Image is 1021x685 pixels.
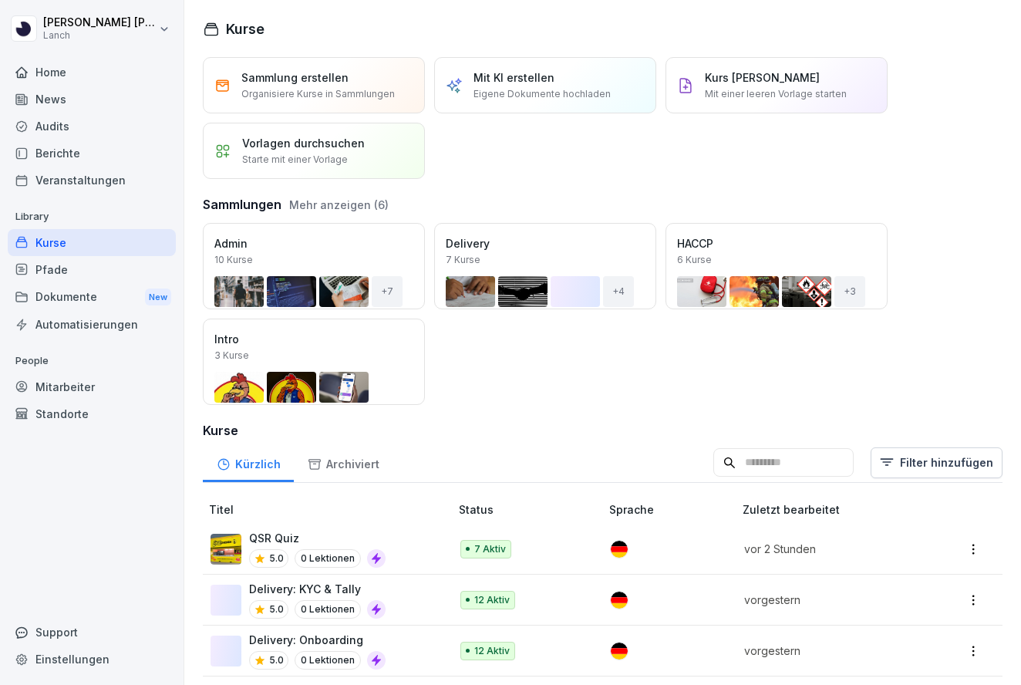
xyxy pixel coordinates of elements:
[744,592,917,608] p: vorgestern
[226,19,265,39] h1: Kurse
[295,549,361,568] p: 0 Lektionen
[203,195,281,214] h3: Sammlungen
[677,253,712,267] p: 6 Kurse
[269,653,284,667] p: 5.0
[474,542,506,556] p: 7 Aktiv
[705,69,820,86] p: Kurs [PERSON_NAME]
[609,501,736,518] p: Sprache
[295,651,361,670] p: 0 Lektionen
[203,319,425,405] a: Intro3 Kurse
[705,87,847,101] p: Mit einer leeren Vorlage starten
[834,276,865,307] div: + 3
[8,204,176,229] p: Library
[744,541,917,557] p: vor 2 Stunden
[214,349,249,363] p: 3 Kurse
[8,229,176,256] a: Kurse
[446,235,645,251] p: Delivery
[473,69,554,86] p: Mit KI erstellen
[214,331,413,347] p: Intro
[43,16,156,29] p: [PERSON_NAME] [PERSON_NAME]
[289,197,389,213] button: Mehr anzeigen (6)
[744,643,917,659] p: vorgestern
[743,501,935,518] p: Zuletzt bearbeitet
[8,400,176,427] a: Standorte
[8,646,176,673] a: Einstellungen
[434,223,656,309] a: Delivery7 Kurse+4
[446,253,480,267] p: 7 Kurse
[249,581,386,597] p: Delivery: KYC & Tally
[8,283,176,312] div: Dokumente
[8,86,176,113] a: News
[8,256,176,283] a: Pfade
[8,283,176,312] a: DokumenteNew
[242,135,365,151] p: Vorlagen durchsuchen
[295,600,361,619] p: 0 Lektionen
[677,235,876,251] p: HACCP
[372,276,403,307] div: + 7
[459,501,603,518] p: Status
[473,87,611,101] p: Eigene Dokumente hochladen
[8,140,176,167] a: Berichte
[242,153,348,167] p: Starte mit einer Vorlage
[294,443,393,482] a: Archiviert
[871,447,1002,478] button: Filter hinzufügen
[8,59,176,86] a: Home
[611,592,628,609] img: de.svg
[43,30,156,41] p: Lanch
[8,311,176,338] a: Automatisierungen
[8,167,176,194] a: Veranstaltungen
[209,501,453,518] p: Titel
[603,276,634,307] div: + 4
[474,593,510,607] p: 12 Aktiv
[211,534,241,565] img: obnkpd775i6k16aorbdxlnn7.png
[249,632,386,648] p: Delivery: Onboarding
[241,69,349,86] p: Sammlung erstellen
[203,421,1002,440] h3: Kurse
[214,253,253,267] p: 10 Kurse
[249,530,386,546] p: QSR Quiz
[8,349,176,373] p: People
[145,289,171,306] div: New
[474,644,510,658] p: 12 Aktiv
[8,113,176,140] a: Audits
[8,373,176,400] a: Mitarbeiter
[241,87,395,101] p: Organisiere Kurse in Sammlungen
[269,552,284,565] p: 5.0
[611,643,628,660] img: de.svg
[8,619,176,646] div: Support
[203,223,425,309] a: Admin10 Kurse+7
[269,602,284,616] p: 5.0
[214,235,413,251] p: Admin
[611,541,628,558] img: de.svg
[203,443,294,482] a: Kürzlich
[666,223,888,309] a: HACCP6 Kurse+3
